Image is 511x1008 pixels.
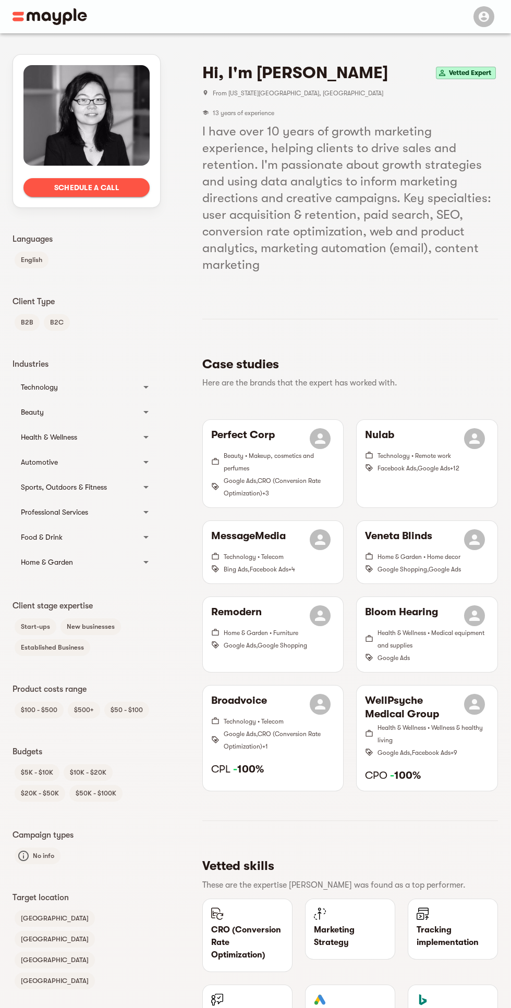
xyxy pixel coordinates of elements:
[15,620,56,633] span: Start-ups
[15,933,95,945] span: [GEOGRAPHIC_DATA]
[390,769,421,781] strong: 100%
[104,704,149,716] span: $50 - $100
[202,879,490,891] p: These are the expertise [PERSON_NAME] was found as a top performer.
[13,475,161,500] div: Sports, Outdoors & Fitness
[365,428,394,449] h6: Nulab
[13,400,161,425] div: Beauty
[262,490,269,497] span: + 3
[23,178,150,197] button: Schedule a call
[224,452,314,472] span: Beauty • Makeup, cosmetics and perfumes
[13,358,161,370] p: Industries
[13,295,161,308] p: Client Type
[224,477,258,484] span: Google Ads ,
[203,597,344,672] button: RemodernHome & Garden • FurnitureGoogle Ads,Google Shopping
[32,181,141,194] span: Schedule a call
[15,316,40,329] span: B2B
[314,924,386,949] p: Marketing Strategy
[202,377,490,389] p: Here are the brands that the expert has worked with.
[224,477,321,497] span: CRO (Conversion Rate Optimization)
[378,654,410,662] span: Google Ads
[13,500,161,525] div: Professional Services
[13,550,161,575] div: Home & Garden
[451,749,457,756] span: + 9
[13,8,87,25] img: Main logo
[233,763,237,775] span: -
[13,600,161,612] p: Client stage expertise
[15,254,48,266] span: English
[213,109,274,117] span: 13 years of experience
[429,566,461,573] span: Google Ads
[412,749,451,756] span: Facebook Ads
[418,465,450,472] span: Google Ads
[203,420,344,507] button: Perfect CorpBeauty • Makeup, cosmetics and perfumesGoogle Ads,CRO (Conversion Rate Optimization)+3
[378,465,418,472] span: Facebook Ads ,
[21,406,133,418] div: Beauty
[13,375,161,400] div: Technology
[378,566,429,573] span: Google Shopping ,
[378,553,460,561] span: Home & Garden • Home decor
[417,924,489,949] p: Tracking implementation
[262,743,268,750] span: + 1
[213,90,498,97] span: From [US_STATE][GEOGRAPHIC_DATA], [GEOGRAPHIC_DATA]
[378,749,412,756] span: Google Ads ,
[224,730,258,738] span: Google Ads ,
[13,829,161,841] p: Campaign types
[203,686,344,791] button: BroadvoiceTechnology • TelecomGoogle Ads,CRO (Conversion Rate Optimization)+1CPL -100%
[15,766,59,779] span: $5K - $10K
[224,718,284,725] span: Technology • Telecom
[13,891,161,904] p: Target location
[21,506,133,518] div: Professional Services
[21,481,133,493] div: Sports, Outdoors & Fitness
[15,787,65,800] span: $20K - $50K
[13,683,161,695] p: Product costs range
[467,11,498,20] span: Menu
[202,356,490,372] h5: Case studies
[258,642,307,649] span: Google Shopping
[13,233,161,245] p: Languages
[21,431,133,443] div: Health & Wellness
[44,316,70,329] span: B2C
[27,850,60,862] span: No info
[15,912,95,925] span: [GEOGRAPHIC_DATA]
[68,704,100,716] span: $500+
[365,694,464,721] h6: WellPsyche Medical Group
[390,769,394,781] span: -
[13,450,161,475] div: Automotive
[445,67,495,79] span: Vetted Expert
[365,605,438,626] h6: Bloom Hearing
[224,642,258,649] span: Google Ads ,
[21,381,133,393] div: Technology
[211,763,335,776] h6: CPL
[202,63,388,83] h4: Hi, I'm [PERSON_NAME]
[15,704,64,716] span: $100 - $500
[378,724,483,744] span: Health & Wellness • Wellness & healthy living
[202,123,498,273] h5: I have over 10 years of growth marketing experience, helping clients to drive sales and retention...
[357,686,497,791] button: WellPsyche Medical GroupHealth & Wellness • Wellness & healthy livingGoogle Ads,Facebook Ads+9CPO...
[357,420,497,507] button: NulabTechnology • Remote workFacebook Ads,Google Ads+12
[365,769,489,782] h6: CPO
[224,553,284,561] span: Technology • Telecom
[357,597,497,672] button: Bloom HearingHealth & Wellness • Medical equipment and suppliesGoogle Ads
[15,641,90,654] span: Established Business
[224,566,250,573] span: Bing Ads ,
[15,954,95,966] span: [GEOGRAPHIC_DATA]
[365,529,432,550] h6: Veneta Blinds
[13,525,161,550] div: Food & Drink
[450,465,459,472] span: + 12
[64,766,113,779] span: $10K - $20K
[224,730,321,750] span: CRO (Conversion Rate Optimization)
[211,428,275,449] h6: Perfect Corp
[288,566,295,573] span: + 4
[224,629,298,637] span: Home & Garden • Furniture
[13,425,161,450] div: Health & Wellness
[203,521,344,583] button: MessageMediaTechnology • TelecomBing Ads,Facebook Ads+4
[21,531,133,543] div: Food & Drink
[15,975,95,987] span: [GEOGRAPHIC_DATA]
[21,456,133,468] div: Automotive
[211,924,284,961] p: CRO (Conversion Rate Optimization)
[69,787,123,800] span: $50K - $100K
[60,620,121,633] span: New businesses
[211,529,286,550] h6: MessageMedia
[211,605,262,626] h6: Remodern
[357,521,497,583] button: Veneta BlindsHome & Garden • Home decorGoogle Shopping,Google Ads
